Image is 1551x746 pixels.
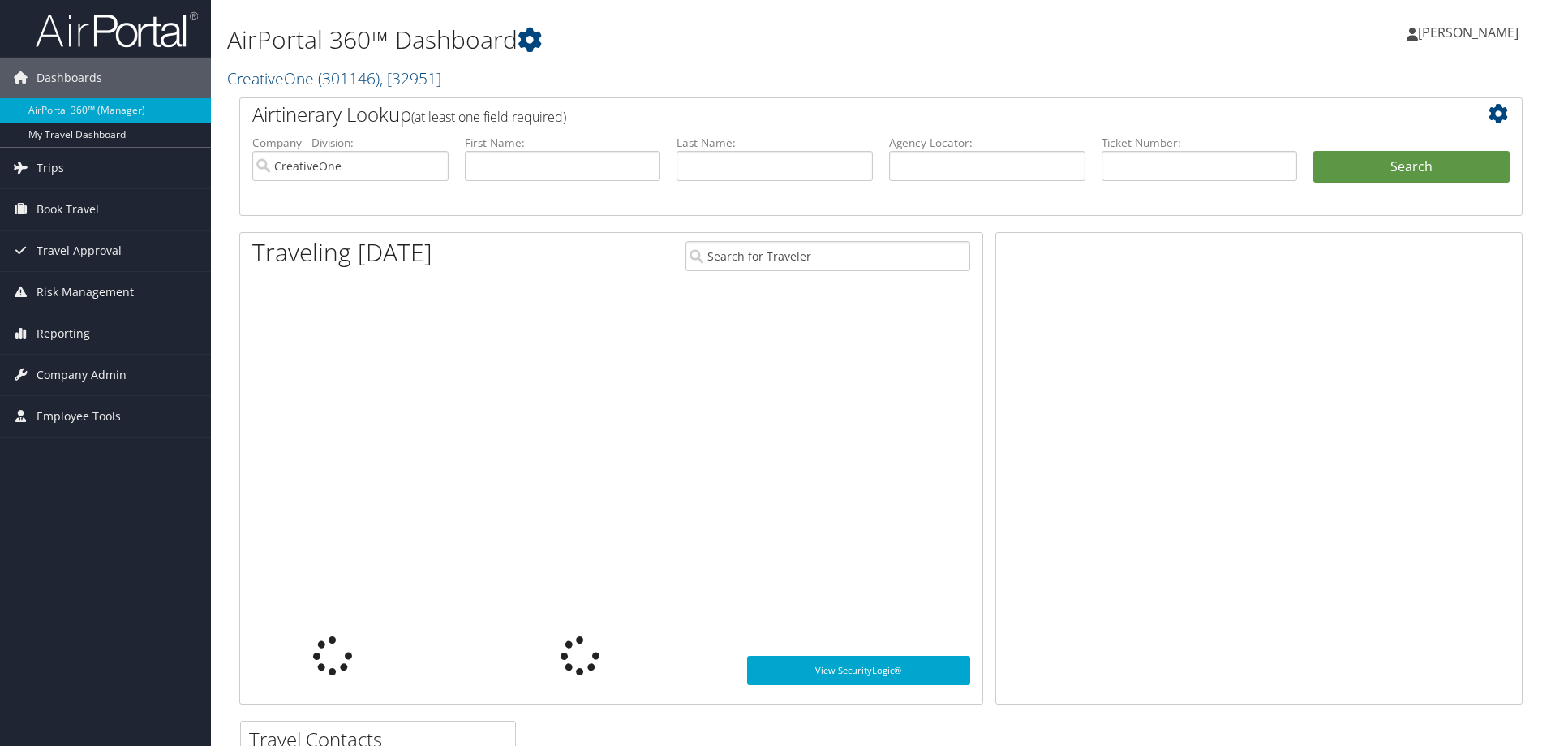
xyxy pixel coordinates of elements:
[1407,8,1535,57] a: [PERSON_NAME]
[747,656,970,685] a: View SecurityLogic®
[37,272,134,313] span: Risk Management
[465,135,661,151] label: First Name:
[37,231,122,271] span: Travel Approval
[411,108,566,126] span: (at least one field required)
[37,189,99,230] span: Book Travel
[252,235,432,270] h1: Traveling [DATE]
[37,58,102,98] span: Dashboards
[37,355,127,395] span: Company Admin
[252,101,1403,128] h2: Airtinerary Lookup
[380,67,441,89] span: , [ 32951 ]
[318,67,380,89] span: ( 301146 )
[227,23,1099,57] h1: AirPortal 360™ Dashboard
[37,148,64,188] span: Trips
[36,11,198,49] img: airportal-logo.png
[889,135,1085,151] label: Agency Locator:
[1313,151,1510,183] button: Search
[1102,135,1298,151] label: Ticket Number:
[37,313,90,354] span: Reporting
[685,241,970,271] input: Search for Traveler
[37,396,121,437] span: Employee Tools
[227,67,441,89] a: CreativeOne
[1418,24,1519,41] span: [PERSON_NAME]
[677,135,873,151] label: Last Name:
[252,135,449,151] label: Company - Division:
